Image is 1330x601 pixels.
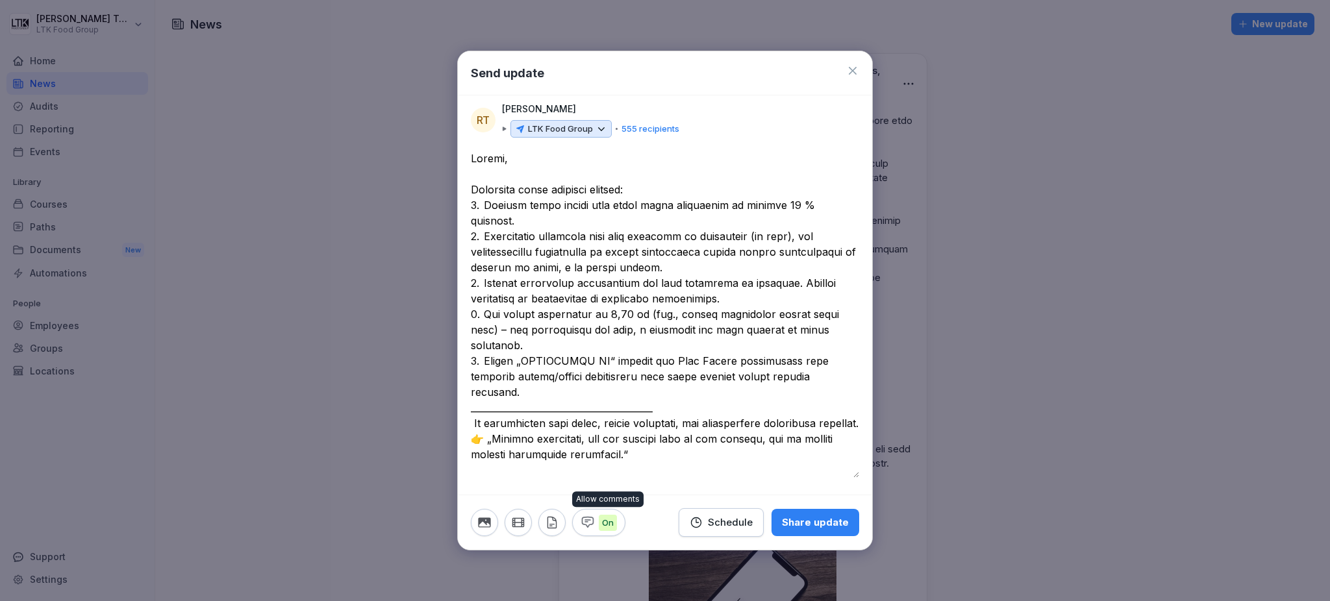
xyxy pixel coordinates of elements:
[599,515,617,532] p: On
[572,509,625,536] button: On
[471,64,544,82] h1: Send update
[471,108,496,132] div: RT
[772,509,859,536] button: Share update
[690,515,753,530] div: Schedule
[679,508,764,537] button: Schedule
[528,123,593,136] p: LTK Food Group
[621,123,679,136] p: 555 recipients
[576,494,640,504] p: Allow comments
[502,102,576,116] p: [PERSON_NAME]
[782,515,849,530] div: Share update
